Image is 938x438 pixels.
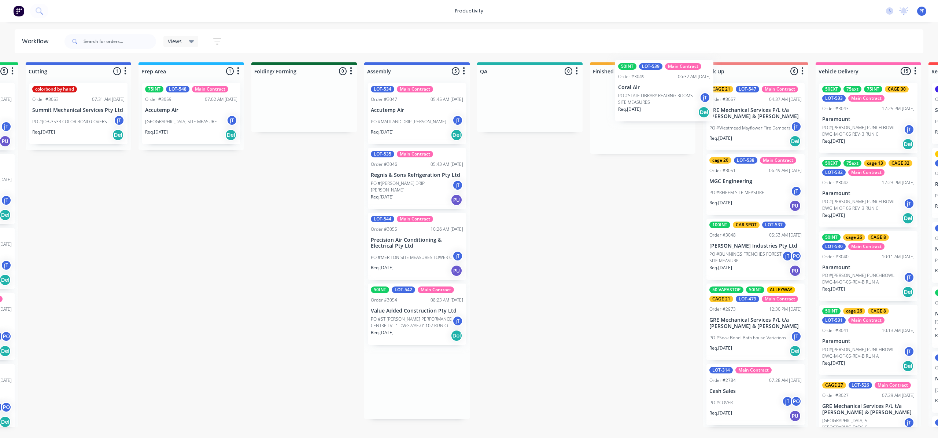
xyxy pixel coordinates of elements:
[22,37,52,46] div: Workflow
[168,37,182,45] span: Views
[13,6,24,17] img: Factory
[84,34,156,49] input: Search for orders...
[451,6,487,17] div: productivity
[919,8,924,14] span: PF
